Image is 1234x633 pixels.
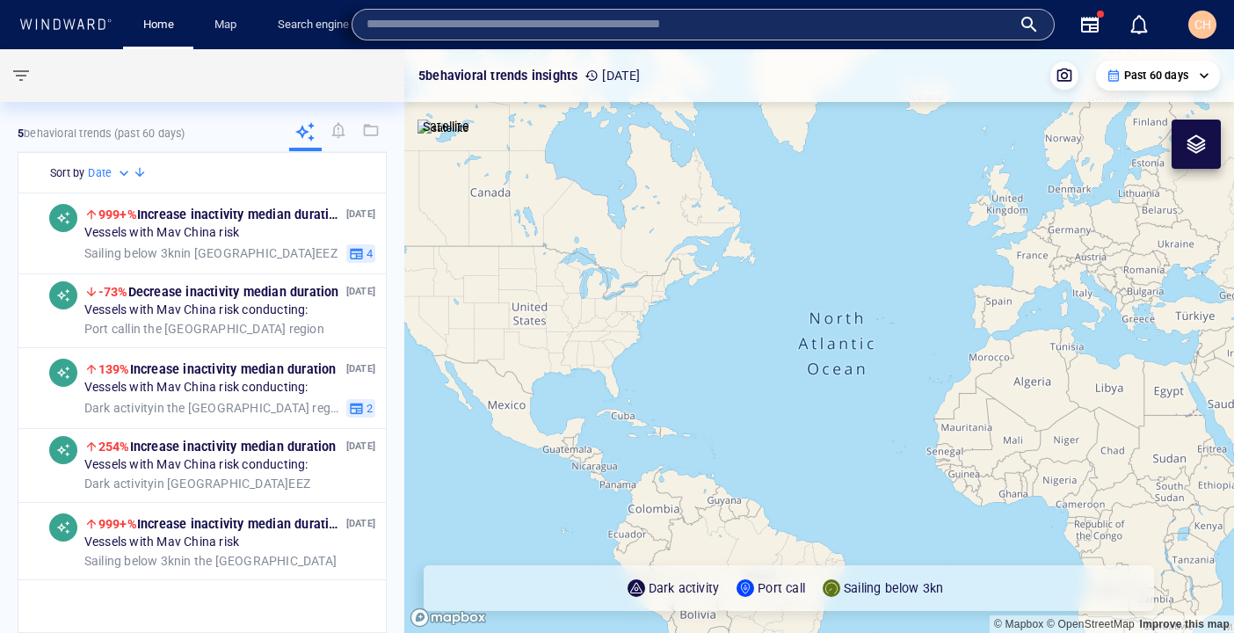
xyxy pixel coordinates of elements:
[88,164,133,182] div: Date
[84,380,308,396] span: Vessels with Mav China risk conducting:
[84,245,181,259] span: Sailing below 3kn
[649,578,720,599] p: Dark activity
[758,578,805,599] p: Port call
[346,515,375,532] p: [DATE]
[84,535,239,550] span: Vessels with Mav China risk
[346,438,375,455] p: [DATE]
[994,618,1043,630] a: Mapbox
[346,244,375,263] button: 4
[417,120,469,137] img: satellite
[271,10,356,40] a: Search engine
[84,400,155,414] span: Dark activity
[84,245,338,261] span: in [GEOGRAPHIC_DATA] EEZ
[84,400,339,416] span: in the [GEOGRAPHIC_DATA] region
[18,127,24,140] strong: 5
[84,321,324,337] span: in the [GEOGRAPHIC_DATA] region
[98,362,337,376] span: Increase in activity median duration
[88,164,112,182] h6: Date
[84,553,181,567] span: Sailing below 3kn
[18,126,185,142] p: behavioral trends (Past 60 days)
[1124,68,1188,84] p: Past 60 days
[346,360,375,377] p: [DATE]
[98,517,344,531] span: Increase in activity median duration
[346,283,375,300] p: [DATE]
[1129,14,1150,35] div: Notification center
[1107,68,1209,84] div: Past 60 days
[98,440,130,454] span: 254%
[1194,18,1211,32] span: CH
[84,457,308,473] span: Vessels with Mav China risk conducting:
[130,10,186,40] button: Home
[207,10,250,40] a: Map
[84,476,155,490] span: Dark activity
[84,225,239,241] span: Vessels with Mav China risk
[1185,7,1220,42] button: CH
[50,164,84,182] h6: Sort by
[98,285,128,299] span: -73%
[1047,618,1135,630] a: OpenStreetMap
[364,400,373,416] span: 2
[1159,554,1221,620] iframe: Chat
[200,10,257,40] button: Map
[98,517,137,531] span: 999+%
[84,553,337,569] span: in the [GEOGRAPHIC_DATA]
[584,65,640,86] p: [DATE]
[844,578,943,599] p: Sailing below 3kn
[84,321,131,335] span: Port call
[346,398,375,418] button: 2
[410,608,487,628] a: Mapbox logo
[404,49,1234,633] canvas: Map
[84,476,310,491] span: in [GEOGRAPHIC_DATA] EEZ
[98,362,130,376] span: 139%
[364,245,373,261] span: 4
[1139,618,1230,630] a: Map feedback
[98,207,137,222] span: 999+%
[98,207,344,222] span: Increase in activity median duration
[84,302,308,318] span: Vessels with Mav China risk conducting:
[418,65,577,86] p: 5 behavioral trends insights
[346,206,375,222] p: [DATE]
[423,116,469,137] p: Satellite
[98,440,337,454] span: Increase in activity median duration
[98,285,339,299] span: Decrease in activity median duration
[136,10,181,40] a: Home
